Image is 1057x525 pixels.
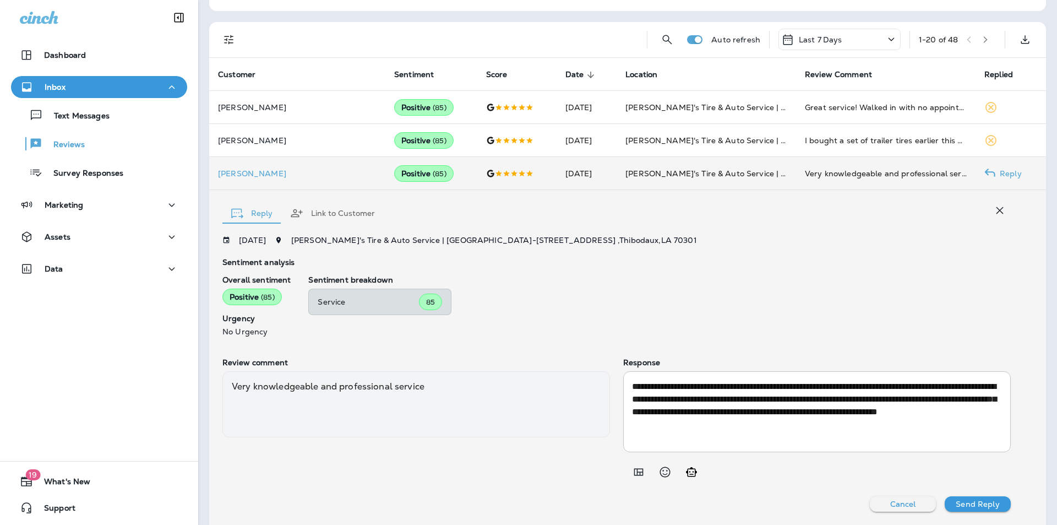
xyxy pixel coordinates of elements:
[11,104,187,127] button: Text Messages
[33,504,75,517] span: Support
[680,461,702,483] button: Generate AI response
[656,29,678,51] button: Search Reviews
[486,70,508,79] span: Score
[394,70,434,79] span: Sentiment
[557,124,617,157] td: [DATE]
[995,169,1022,178] p: Reply
[805,70,872,79] span: Review Comment
[222,289,282,305] div: Positive
[984,70,1027,80] span: Replied
[956,500,999,508] p: Send Reply
[1014,29,1036,51] button: Export as CSV
[43,111,110,122] p: Text Messages
[394,165,454,182] div: Positive
[291,235,697,245] span: [PERSON_NAME]'s Tire & Auto Service | [GEOGRAPHIC_DATA] - [STREET_ADDRESS] , Thibodaux , LA 70301
[805,102,967,113] div: Great service! Walked in with no appointment on a Friday afternoon. Had a hole in my tire and the...
[394,70,448,80] span: Sentiment
[11,470,187,492] button: 19What's New
[625,70,657,79] span: Location
[218,136,377,145] p: [PERSON_NAME]
[394,99,454,116] div: Positive
[45,83,66,91] p: Inbox
[565,70,584,79] span: Date
[557,91,617,124] td: [DATE]
[426,297,435,307] span: 85
[45,201,83,209] p: Marketing
[945,496,1011,512] button: Send Reply
[625,169,867,178] span: [PERSON_NAME]'s Tire & Auto Service | [GEOGRAPHIC_DATA]
[628,461,650,483] button: Add in a premade template
[218,70,255,79] span: Customer
[654,461,676,483] button: Select an emoji
[394,132,454,149] div: Positive
[433,103,446,112] span: ( 85 )
[557,157,617,190] td: [DATE]
[222,327,291,336] p: No Urgency
[433,169,446,178] span: ( 85 )
[222,314,291,323] p: Urgency
[625,102,867,112] span: [PERSON_NAME]'s Tire & Auto Service | [GEOGRAPHIC_DATA]
[11,226,187,248] button: Assets
[25,469,40,480] span: 19
[33,477,90,490] span: What's New
[486,70,522,80] span: Score
[11,44,187,66] button: Dashboard
[11,161,187,184] button: Survey Responses
[218,169,377,178] p: [PERSON_NAME]
[42,169,123,179] p: Survey Responses
[45,264,63,273] p: Data
[239,236,266,245] p: [DATE]
[805,168,967,179] div: Very knowledgeable and professional service
[218,70,270,80] span: Customer
[11,76,187,98] button: Inbox
[625,70,672,80] span: Location
[308,275,1011,284] p: Sentiment breakdown
[222,193,281,233] button: Reply
[11,258,187,280] button: Data
[11,194,187,216] button: Marketing
[222,258,1011,267] p: Sentiment analysis
[984,70,1013,79] span: Replied
[805,135,967,146] div: I bought a set of trailer tires earlier this years and yesterday I had to bring one of those tire...
[805,70,886,80] span: Review Comment
[45,232,70,241] p: Assets
[799,35,842,44] p: Last 7 Days
[318,297,419,306] p: Service
[218,103,377,112] p: [PERSON_NAME]
[222,275,291,284] p: Overall sentiment
[433,136,446,145] span: ( 85 )
[44,51,86,59] p: Dashboard
[222,371,610,437] div: Very knowledgeable and professional service
[890,500,916,508] p: Cancel
[919,35,958,44] div: 1 - 20 of 48
[711,35,760,44] p: Auto refresh
[164,7,194,29] button: Collapse Sidebar
[42,140,85,150] p: Reviews
[261,293,275,302] span: ( 85 )
[11,132,187,155] button: Reviews
[218,29,240,51] button: Filters
[623,358,1011,367] p: Response
[218,169,377,178] div: Click to view Customer Drawer
[281,193,384,233] button: Link to Customer
[870,496,936,512] button: Cancel
[565,70,598,80] span: Date
[625,136,867,145] span: [PERSON_NAME]'s Tire & Auto Service | [GEOGRAPHIC_DATA]
[11,497,187,519] button: Support
[222,358,610,367] p: Review comment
